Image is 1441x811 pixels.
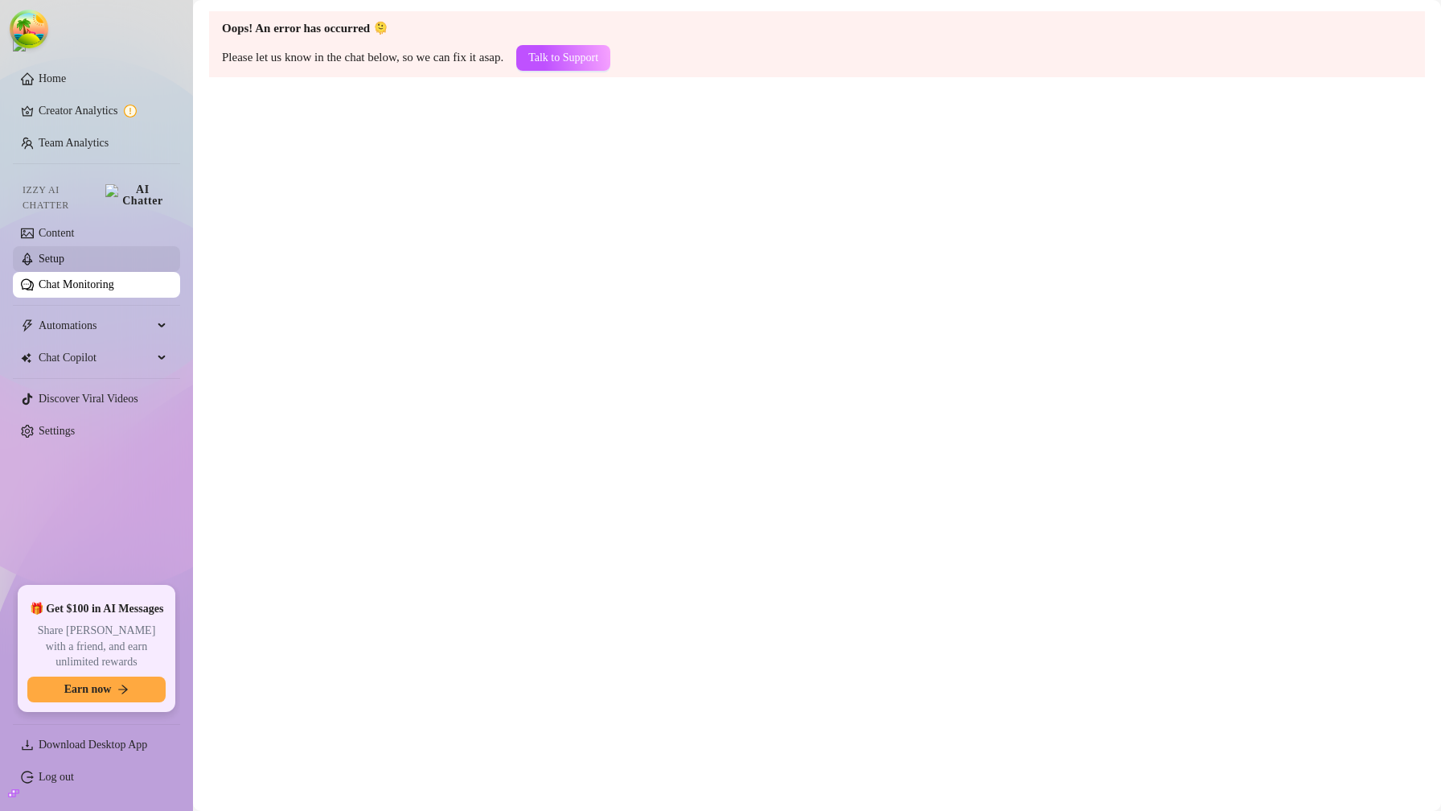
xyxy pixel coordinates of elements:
[27,677,166,702] button: Earn nowarrow-right
[222,22,388,35] strong: Oops! An error has occurred 🫠
[39,425,75,437] a: Settings
[39,771,74,783] a: Log out
[13,13,45,45] button: Open Tanstack query devtools
[64,683,112,696] span: Earn now
[27,623,166,670] span: Share [PERSON_NAME] with a friend, and earn unlimited rewards
[39,72,66,84] a: Home
[21,352,31,364] img: Chat Copilot
[30,601,164,617] span: 🎁 Get $100 in AI Messages
[8,788,19,799] span: build
[39,313,153,339] span: Automations
[528,51,598,64] span: Talk to Support
[39,278,114,290] a: Chat Monitoring
[39,393,138,405] a: Discover Viral Videos
[117,684,129,695] span: arrow-right
[39,227,74,239] a: Content
[23,183,99,213] span: Izzy AI Chatter
[21,739,34,751] span: download
[39,345,153,371] span: Chat Copilot
[105,184,167,207] img: AI Chatter
[39,739,147,751] span: Download Desktop App
[21,319,34,332] span: thunderbolt
[516,45,610,71] button: Talk to Support
[39,137,109,149] a: Team Analytics
[222,51,610,64] span: Please let us know in the chat below, so we can fix it asap.
[39,253,64,265] a: Setup
[39,98,167,124] a: Creator Analytics exclamation-circle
